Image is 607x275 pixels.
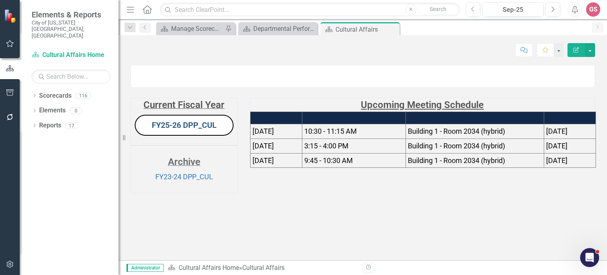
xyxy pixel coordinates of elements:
a: FY25-26 DPP_CUL [152,120,217,130]
div: 0 [70,107,82,114]
div: Departmental Performance Plans - 3 Columns [253,24,315,34]
span: [DATE] [546,156,567,165]
span: [DATE] [546,142,567,150]
div: Cultural Affairs [336,25,398,34]
a: FY23-24 DPP_CUL [155,173,213,181]
span: Building 1 - Room 2034 (hybrid) [408,142,505,150]
span: Search [430,6,447,12]
span: Building 1 - Room 2034 (hybrid) [408,127,505,135]
a: Cultural Affairs Home [32,51,111,60]
span: Administrator [126,264,164,272]
a: Reports [39,121,61,130]
button: FY25-26 DPP_CUL [135,115,234,136]
span: [DATE] [253,156,274,165]
a: Departmental Performance Plans - 3 Columns [240,24,315,34]
iframe: Intercom live chat [580,248,599,267]
a: Elements [39,106,66,115]
button: Search [418,4,458,15]
div: » [168,264,357,273]
button: Sep-25 [483,2,543,17]
img: ClearPoint Strategy [4,9,18,23]
span: Building 1 - Room 2034 (hybrid) [408,156,505,165]
input: Search Below... [32,70,111,83]
a: Cultural Affairs Home [179,264,239,271]
span: 3:15 - 4:00 PM [304,142,349,150]
div: 116 [75,92,91,99]
input: Search ClearPoint... [160,3,460,17]
span: [DATE] [546,127,567,135]
div: Manage Scorecards [171,24,223,34]
div: Sep-25 [485,5,541,15]
span: 10:30 - 11:15 AM [304,127,357,135]
button: GS [586,2,600,17]
div: 17 [65,122,78,129]
a: Manage Scorecards [158,24,223,34]
small: City of [US_STATE][GEOGRAPHIC_DATA], [GEOGRAPHIC_DATA] [32,19,111,39]
a: Scorecards [39,91,72,101]
span: 9:45 - 10:30 AM [304,156,353,165]
strong: Current Fiscal Year [143,99,224,110]
strong: Upcoming Meeting Schedule [361,99,484,110]
span: [DATE] [253,142,274,150]
strong: Archive [168,156,200,167]
span: [DATE] [253,127,274,135]
div: Cultural Affairs [242,264,285,271]
span: Elements & Reports [32,10,111,19]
